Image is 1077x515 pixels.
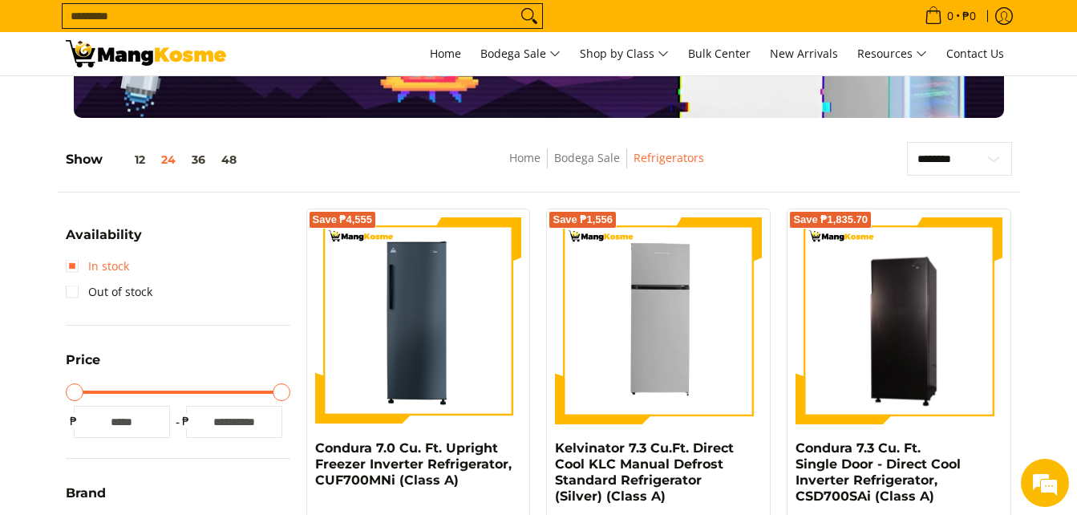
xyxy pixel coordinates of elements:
span: ₱0 [960,10,978,22]
a: Refrigerators [634,150,704,165]
span: Resources [857,44,927,64]
a: Bodega Sale [554,150,620,165]
span: Contact Us [946,46,1004,61]
a: New Arrivals [762,32,846,75]
a: Home [422,32,469,75]
a: Shop by Class [572,32,677,75]
a: Bulk Center [680,32,759,75]
a: Contact Us [938,32,1012,75]
span: Save ₱4,555 [313,215,373,225]
img: Bodega Sale Refrigerator l Mang Kosme: Home Appliances Warehouse Sale [66,40,226,67]
a: Home [509,150,541,165]
img: Condura 7.3 Cu. Ft. Single Door - Direct Cool Inverter Refrigerator, CSD700SAi (Class A) [796,220,1002,422]
span: Save ₱1,556 [553,215,613,225]
span: Shop by Class [580,44,669,64]
button: Search [516,4,542,28]
span: Home [430,46,461,61]
span: Availability [66,229,142,241]
nav: Breadcrumbs [397,148,817,185]
summary: Open [66,354,100,379]
a: Condura 7.0 Cu. Ft. Upright Freezer Inverter Refrigerator, CUF700MNi (Class A) [315,440,512,488]
img: Kelvinator 7.3 Cu.Ft. Direct Cool KLC Manual Defrost Standard Refrigerator (Silver) (Class A) [555,217,762,424]
span: ₱ [178,413,194,429]
a: Condura 7.3 Cu. Ft. Single Door - Direct Cool Inverter Refrigerator, CSD700SAi (Class A) [796,440,961,504]
span: 0 [945,10,956,22]
a: Resources [849,32,935,75]
button: 36 [184,153,213,166]
span: • [920,7,981,25]
a: Kelvinator 7.3 Cu.Ft. Direct Cool KLC Manual Defrost Standard Refrigerator (Silver) (Class A) [555,440,734,504]
nav: Main Menu [242,32,1012,75]
span: Bulk Center [688,46,751,61]
a: Bodega Sale [472,32,569,75]
span: Brand [66,487,106,500]
a: Out of stock [66,279,152,305]
button: 12 [103,153,153,166]
span: New Arrivals [770,46,838,61]
h5: Show [66,152,245,168]
summary: Open [66,487,106,512]
button: 24 [153,153,184,166]
span: Price [66,354,100,367]
img: Condura 7.0 Cu. Ft. Upright Freezer Inverter Refrigerator, CUF700MNi (Class A) [315,217,522,424]
a: In stock [66,253,129,279]
span: ₱ [66,413,82,429]
summary: Open [66,229,142,253]
span: Bodega Sale [480,44,561,64]
button: 48 [213,153,245,166]
span: Save ₱1,835.70 [793,215,868,225]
